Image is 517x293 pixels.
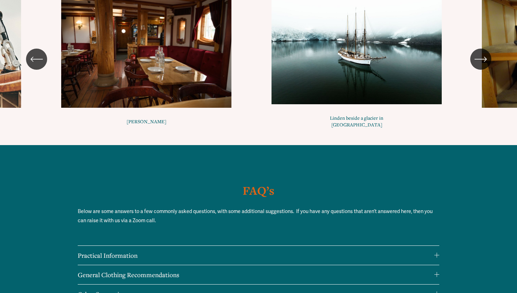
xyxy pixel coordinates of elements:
[243,183,274,198] strong: FAQ’s
[78,270,434,279] span: General Clothing Recommendations
[78,265,439,284] button: General Clothing Recommendations
[26,49,47,70] button: Previous
[78,251,434,260] span: Practical Information
[470,49,491,70] button: Next
[78,207,439,225] p: Below are some answers to a few commonly asked questions, with some additional suggestions. If yo...
[78,246,439,265] button: Practical Information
